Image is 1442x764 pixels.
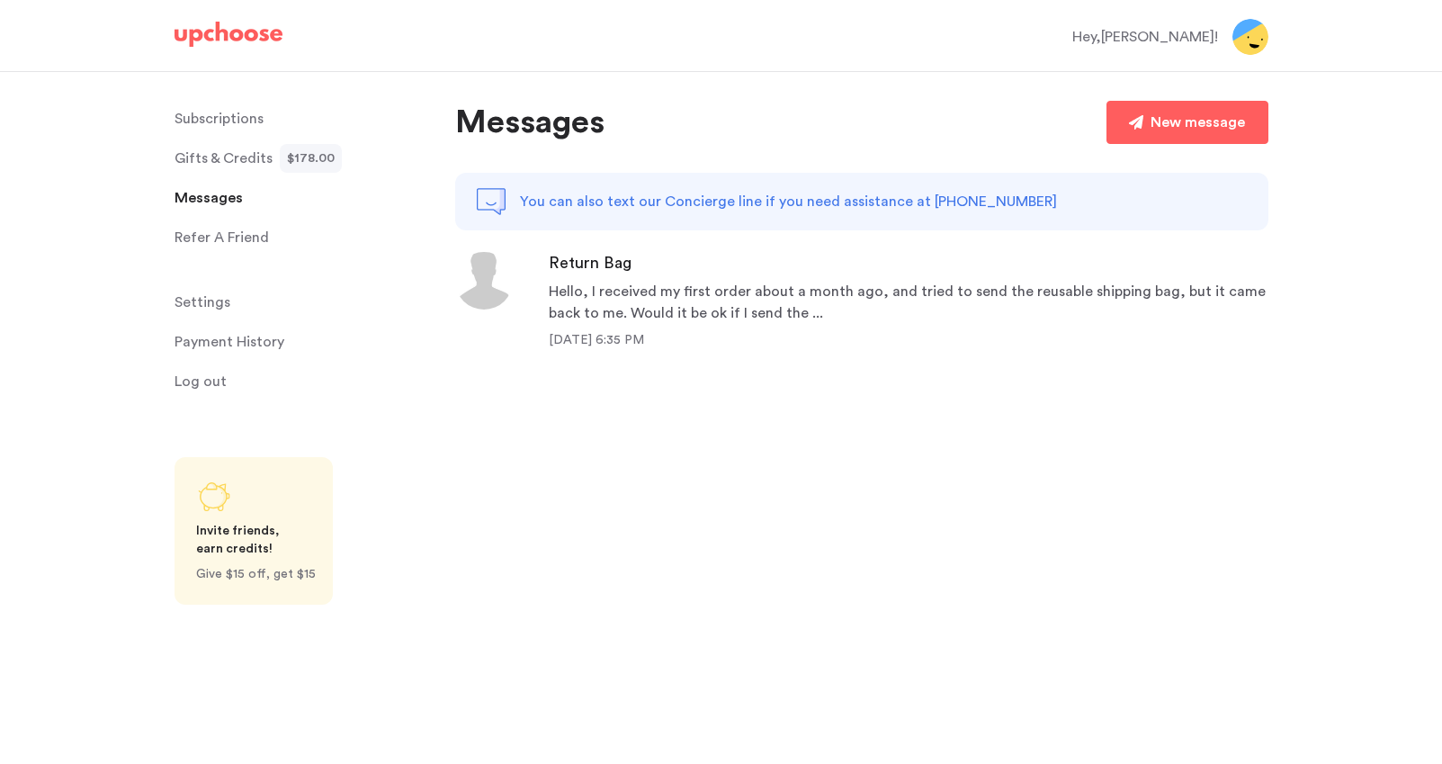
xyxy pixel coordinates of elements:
[549,331,1268,349] div: [DATE] 6:35 PM
[175,22,282,55] a: UpChoose
[455,252,513,310] img: icon
[287,144,335,173] span: $178.00
[175,180,434,216] a: Messages
[1151,112,1245,133] div: New message
[549,281,1268,324] div: Hello, I received my first order about a month ago, and tried to send the reusable shipping bag, ...
[175,457,333,605] a: Share UpChoose
[175,140,434,176] a: Gifts & Credits$178.00
[455,101,605,144] p: Messages
[549,252,1268,274] div: Return Bag
[1129,115,1143,130] img: paper-plane.png
[175,284,434,320] a: Settings
[175,284,230,320] span: Settings
[175,220,269,256] p: Refer A Friend
[175,364,227,400] span: Log out
[1072,26,1218,48] div: Hey, [PERSON_NAME] !
[477,187,506,216] img: note-chat.png
[175,101,434,137] a: Subscriptions
[175,140,273,176] span: Gifts & Credits
[175,324,284,360] p: Payment History
[520,191,1057,212] p: You can also text our Concierge line if you need assistance at [PHONE_NUMBER]
[175,364,434,400] a: Log out
[175,101,264,137] p: Subscriptions
[175,220,434,256] a: Refer A Friend
[175,324,434,360] a: Payment History
[175,22,282,47] img: UpChoose
[175,180,243,216] span: Messages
